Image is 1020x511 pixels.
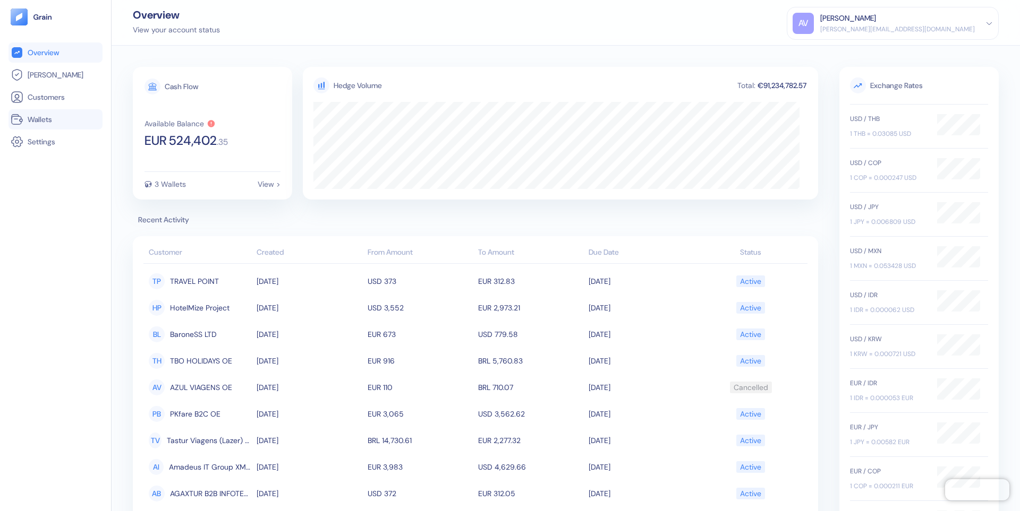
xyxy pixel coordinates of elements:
div: 3 Wallets [155,180,186,188]
a: Wallets [11,113,100,126]
td: [DATE] [586,401,696,427]
span: TBO HOLIDAYS OE [170,352,232,370]
div: Cancelled [734,378,768,396]
td: EUR 2,277.32 [475,427,586,454]
img: logo [33,13,53,21]
td: EUR 110 [365,374,475,401]
div: USD / THB [850,114,926,124]
div: €91,234,782.57 [756,82,807,89]
a: Customers [11,91,100,103]
div: Active [740,272,761,290]
div: 1 MXN = 0.053428 USD [850,261,926,271]
td: [DATE] [254,427,364,454]
span: Settings [28,136,55,147]
td: [DATE] [586,374,696,401]
td: USD 372 [365,480,475,507]
div: 1 THB = 0.03085 USD [850,129,926,138]
td: EUR 673 [365,321,475,348]
div: View > [258,180,280,188]
div: Active [740,458,761,476]
div: Available Balance [144,120,204,127]
td: [DATE] [254,321,364,348]
span: HotelMize Project [170,299,229,317]
td: USD 373 [365,268,475,295]
td: [DATE] [254,268,364,295]
span: Overview [28,47,59,58]
th: From Amount [365,242,475,264]
span: AGAXTUR B2B INFOTERA [170,484,252,503]
div: Active [740,352,761,370]
button: Available Balance [144,119,216,128]
div: USD / MXN [850,246,926,256]
td: USD 779.58 [475,321,586,348]
div: TH [149,353,165,369]
th: Customer [143,242,254,264]
span: TRAVEL POINT [170,272,219,290]
a: [PERSON_NAME] [11,68,100,81]
div: 1 KRW = 0.000721 USD [850,349,926,359]
span: Amadeus IT Group XML B2B [169,458,251,476]
td: EUR 3,065 [365,401,475,427]
div: USD / JPY [850,202,926,212]
div: 1 IDR = 0.000053 EUR [850,393,926,403]
div: AV [149,379,165,395]
div: HP [149,300,165,316]
td: [DATE] [586,321,696,348]
div: 1 IDR = 0.000062 USD [850,305,926,315]
td: USD 3,562.62 [475,401,586,427]
td: [DATE] [586,268,696,295]
td: [DATE] [586,348,696,374]
div: 1 COP = 0.000211 EUR [850,481,926,491]
div: EUR / JPY [850,422,926,432]
td: [DATE] [254,295,364,321]
td: BRL 710.07 [475,374,586,401]
div: AI [149,459,164,475]
div: AV [793,13,814,34]
a: Settings [11,135,100,148]
div: Active [740,405,761,423]
div: Active [740,299,761,317]
td: [DATE] [586,480,696,507]
span: Exchange Rates [850,77,988,93]
div: Active [740,431,761,449]
td: USD 3,552 [365,295,475,321]
th: Created [254,242,364,264]
div: Total: [736,82,756,89]
div: TV [149,432,161,448]
div: Overview [133,10,220,20]
span: Tastur Viagens (Lazer) (Franca) (BRL) (ANT) [167,431,251,449]
span: Wallets [28,114,52,125]
td: [DATE] [254,480,364,507]
div: 1 JPY = 0.006809 USD [850,217,926,227]
td: BRL 5,760.83 [475,348,586,374]
span: BaroneSS LTD [170,325,217,343]
td: [DATE] [254,348,364,374]
div: EUR / IDR [850,378,926,388]
td: EUR 2,973.21 [475,295,586,321]
div: Hedge Volume [334,80,382,91]
div: 1 COP = 0.000247 USD [850,173,926,183]
td: [DATE] [254,454,364,480]
td: [DATE] [586,295,696,321]
div: Active [740,325,761,343]
td: EUR 916 [365,348,475,374]
span: PKfare B2C OE [170,405,220,423]
span: . 35 [217,138,228,146]
img: logo-tablet-V2.svg [11,8,28,25]
td: [DATE] [586,454,696,480]
td: BRL 14,730.61 [365,427,475,454]
span: Customers [28,92,65,102]
td: [DATE] [254,401,364,427]
div: Cash Flow [165,83,198,90]
div: TP [149,273,165,289]
span: Recent Activity [133,214,818,226]
div: [PERSON_NAME][EMAIL_ADDRESS][DOMAIN_NAME] [820,24,975,34]
a: Overview [11,46,100,59]
div: View your account status [133,24,220,36]
div: Status [700,247,802,258]
div: USD / KRW [850,334,926,344]
td: EUR 3,983 [365,454,475,480]
div: USD / COP [850,158,926,168]
iframe: Chatra live chat [945,479,1009,500]
span: [PERSON_NAME] [28,70,83,80]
